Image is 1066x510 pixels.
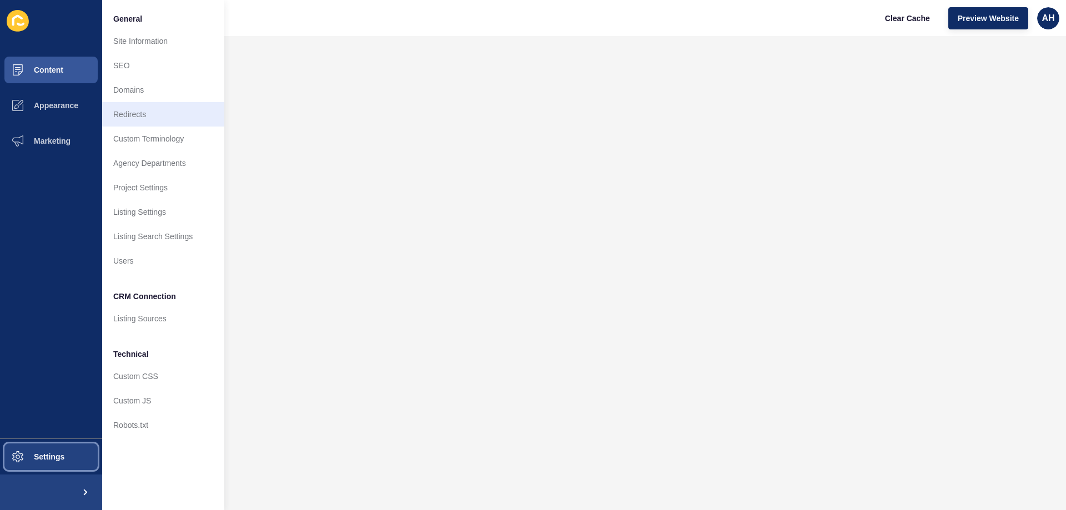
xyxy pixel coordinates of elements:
a: Custom JS [102,388,224,413]
a: Listing Sources [102,306,224,331]
a: Project Settings [102,175,224,200]
span: General [113,13,142,24]
a: Listing Search Settings [102,224,224,249]
button: Preview Website [948,7,1028,29]
span: Technical [113,349,149,360]
span: AH [1042,13,1054,24]
button: Clear Cache [876,7,939,29]
span: Preview Website [958,13,1019,24]
a: Listing Settings [102,200,224,224]
a: Site Information [102,29,224,53]
a: Redirects [102,102,224,127]
a: Domains [102,78,224,102]
a: Custom CSS [102,364,224,388]
a: SEO [102,53,224,78]
a: Users [102,249,224,273]
a: Robots.txt [102,413,224,437]
a: Custom Terminology [102,127,224,151]
a: Agency Departments [102,151,224,175]
span: CRM Connection [113,291,176,302]
span: Clear Cache [885,13,930,24]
